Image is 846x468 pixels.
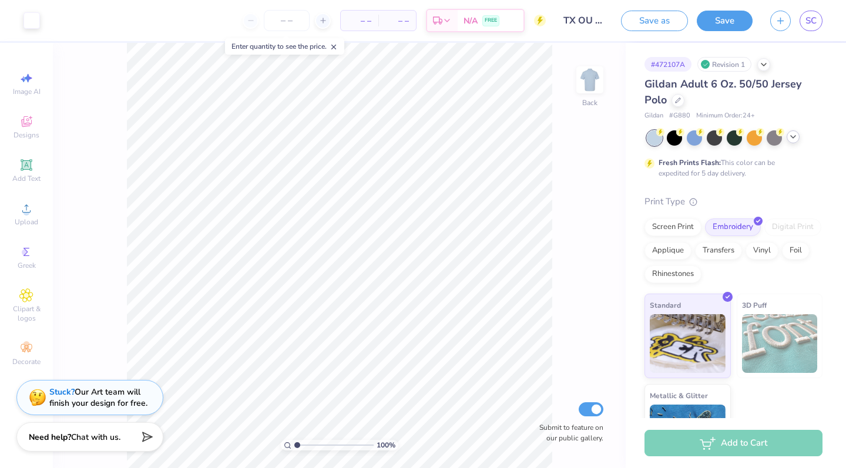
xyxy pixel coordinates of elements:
[18,261,36,270] span: Greek
[377,440,395,450] span: 100 %
[12,357,41,366] span: Decorate
[485,16,497,25] span: FREE
[659,157,803,179] div: This color can be expedited for 5 day delivery.
[695,242,742,260] div: Transfers
[644,265,701,283] div: Rhinestones
[264,10,310,31] input: – –
[555,9,612,32] input: Untitled Design
[669,111,690,121] span: # G880
[742,314,818,373] img: 3D Puff
[742,299,767,311] span: 3D Puff
[805,14,817,28] span: SC
[29,432,71,443] strong: Need help?
[644,242,691,260] div: Applique
[533,422,603,443] label: Submit to feature on our public gallery.
[697,57,751,72] div: Revision 1
[49,386,75,398] strong: Stuck?
[644,77,801,107] span: Gildan Adult 6 Oz. 50/50 Jersey Polo
[705,218,761,236] div: Embroidery
[348,15,371,27] span: – –
[582,97,597,108] div: Back
[644,111,663,121] span: Gildan
[644,57,691,72] div: # 472107A
[650,299,681,311] span: Standard
[650,389,708,402] span: Metallic & Glitter
[578,68,602,92] img: Back
[782,242,810,260] div: Foil
[13,87,41,96] span: Image AI
[464,15,478,27] span: N/A
[697,11,753,31] button: Save
[764,218,821,236] div: Digital Print
[659,158,721,167] strong: Fresh Prints Flash:
[800,11,822,31] a: SC
[644,195,822,208] div: Print Type
[650,314,726,373] img: Standard
[621,11,688,31] button: Save as
[12,174,41,183] span: Add Text
[746,242,778,260] div: Vinyl
[71,432,120,443] span: Chat with us.
[49,386,147,409] div: Our Art team will finish your design for free.
[644,218,701,236] div: Screen Print
[650,405,726,463] img: Metallic & Glitter
[14,130,39,140] span: Designs
[696,111,755,121] span: Minimum Order: 24 +
[385,15,409,27] span: – –
[15,217,38,227] span: Upload
[225,38,344,55] div: Enter quantity to see the price.
[6,304,47,323] span: Clipart & logos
